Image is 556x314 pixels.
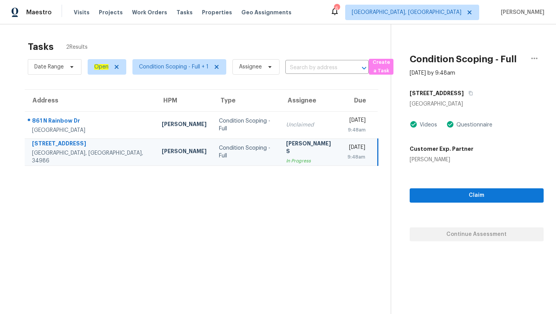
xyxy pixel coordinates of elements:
div: [PERSON_NAME] [162,147,207,157]
ah_el_jm_1744035306855: Open [94,64,108,70]
span: Maestro [26,9,52,16]
button: Claim [410,188,544,203]
div: Questionnaire [454,121,492,129]
button: Open [359,63,370,73]
div: [PERSON_NAME] S [286,140,335,157]
div: Condition Scoping - Full [219,144,274,160]
span: Date Range [34,63,64,71]
span: Condition Scoping - Full + 1 [139,63,208,71]
span: [GEOGRAPHIC_DATA], [GEOGRAPHIC_DATA] [352,9,461,16]
div: Condition Scoping - Full [219,117,274,133]
span: 2 Results [66,43,88,51]
button: Copy Address [464,86,474,100]
span: [PERSON_NAME] [498,9,544,16]
div: [DATE] by 9:48am [410,69,455,77]
span: Claim [416,191,537,200]
span: Create a Task [373,58,390,76]
div: 861 N Rainbow Dr [32,117,149,126]
th: Assignee [280,90,341,111]
div: [PERSON_NAME] [410,156,473,164]
div: [STREET_ADDRESS] [32,140,149,149]
div: [PERSON_NAME] [162,120,207,130]
th: Address [25,90,156,111]
span: Tasks [176,10,193,15]
div: 9:48am [347,126,366,134]
div: 9:48am [347,153,365,161]
img: Artifact Present Icon [410,120,417,128]
div: Videos [417,121,437,129]
h5: Customer Exp. Partner [410,145,473,153]
th: Type [213,90,280,111]
span: Assignee [239,63,262,71]
h5: [STREET_ADDRESS] [410,89,464,97]
span: Geo Assignments [241,9,292,16]
th: Due [341,90,378,111]
input: Search by address [285,62,347,74]
div: [DATE] [347,116,366,126]
span: Projects [99,9,123,16]
div: [GEOGRAPHIC_DATA], [GEOGRAPHIC_DATA], 34986 [32,149,149,165]
span: Properties [202,9,232,16]
button: Create a Task [369,59,393,75]
div: [GEOGRAPHIC_DATA] [410,100,544,108]
span: Work Orders [132,9,167,16]
div: Unclaimed [286,121,335,129]
img: Artifact Present Icon [446,120,454,128]
h2: Condition Scoping - Full [410,55,517,63]
div: [GEOGRAPHIC_DATA] [32,126,149,134]
div: [DATE] [347,143,365,153]
th: HPM [156,90,213,111]
span: Visits [74,9,90,16]
h2: Tasks [28,43,54,51]
div: In Progress [286,157,335,165]
div: 6 [334,5,339,12]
